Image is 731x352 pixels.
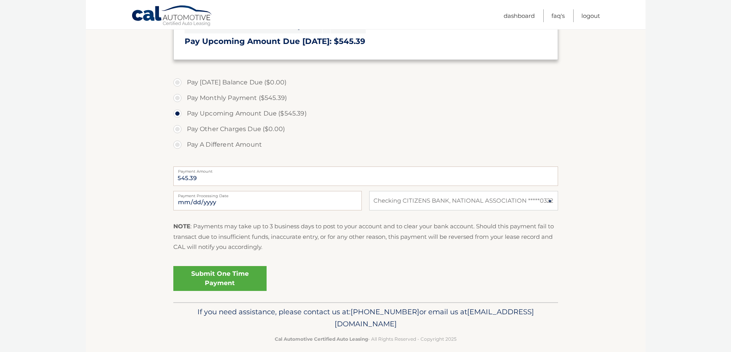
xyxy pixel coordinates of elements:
[178,306,553,331] p: If you need assistance, please contact us at: or email us at
[275,336,368,342] strong: Cal Automotive Certified Auto Leasing
[173,106,558,121] label: Pay Upcoming Amount Due ($545.39)
[581,9,600,22] a: Logout
[551,9,565,22] a: FAQ's
[173,166,558,186] input: Payment Amount
[351,307,419,316] span: [PHONE_NUMBER]
[173,75,558,90] label: Pay [DATE] Balance Due ($0.00)
[178,335,553,343] p: - All Rights Reserved - Copyright 2025
[173,191,362,210] input: Payment Date
[173,121,558,137] label: Pay Other Charges Due ($0.00)
[131,5,213,28] a: Cal Automotive
[173,222,190,230] strong: NOTE
[173,221,558,252] p: : Payments may take up to 3 business days to post to your account and to clear your bank account....
[173,191,362,197] label: Payment Processing Date
[185,37,547,46] h3: Pay Upcoming Amount Due [DATE]: $545.39
[173,166,558,173] label: Payment Amount
[173,90,558,106] label: Pay Monthly Payment ($545.39)
[504,9,535,22] a: Dashboard
[173,137,558,152] label: Pay A Different Amount
[173,266,267,291] a: Submit One Time Payment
